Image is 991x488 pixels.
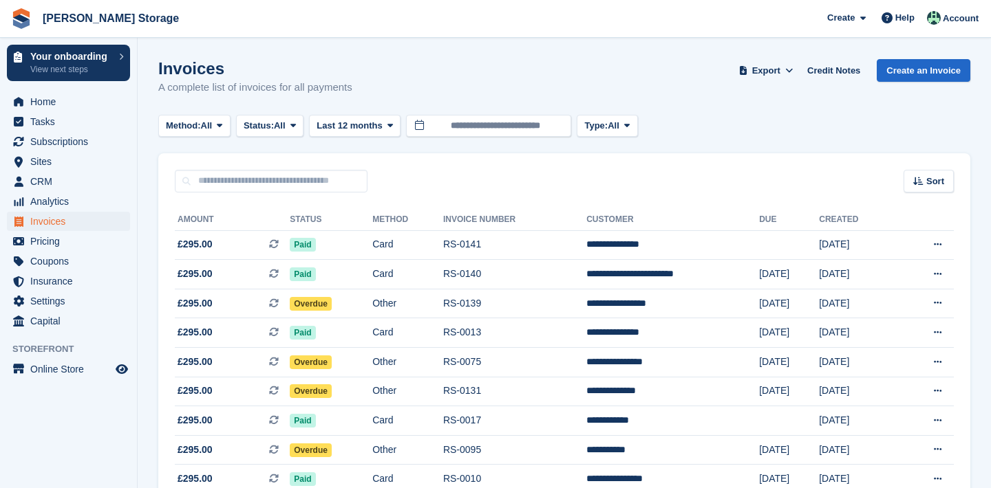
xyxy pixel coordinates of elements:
[7,152,130,171] a: menu
[7,311,130,331] a: menu
[7,212,130,231] a: menu
[372,318,443,348] td: Card
[877,59,970,82] a: Create an Invoice
[30,172,113,191] span: CRM
[30,92,113,111] span: Home
[586,209,759,231] th: Customer
[759,377,819,406] td: [DATE]
[7,132,130,151] a: menu
[236,115,303,137] button: Status: All
[7,172,130,191] a: menu
[443,260,586,289] td: RS-0140
[819,377,897,406] td: [DATE]
[7,45,130,81] a: Your onboarding View next steps
[443,348,586,377] td: RS-0075
[372,289,443,318] td: Other
[114,361,130,377] a: Preview store
[819,260,897,289] td: [DATE]
[201,119,213,133] span: All
[290,384,332,398] span: Overdue
[290,209,372,231] th: Status
[819,435,897,465] td: [DATE]
[178,355,213,369] span: £295.00
[30,212,113,231] span: Invoices
[372,435,443,465] td: Other
[895,11,915,25] span: Help
[819,209,897,231] th: Created
[37,7,184,30] a: [PERSON_NAME] Storage
[372,230,443,260] td: Card
[30,291,113,311] span: Settings
[926,175,944,188] span: Sort
[290,238,315,252] span: Paid
[759,318,819,348] td: [DATE]
[178,325,213,340] span: £295.00
[7,112,130,131] a: menu
[819,406,897,436] td: [DATE]
[7,252,130,271] a: menu
[30,252,113,271] span: Coupons
[30,311,113,331] span: Capital
[577,115,637,137] button: Type: All
[7,92,130,111] a: menu
[443,318,586,348] td: RS-0013
[30,271,113,291] span: Insurance
[274,119,286,133] span: All
[819,348,897,377] td: [DATE]
[158,80,352,96] p: A complete list of invoices for all payments
[7,291,130,311] a: menu
[30,132,113,151] span: Subscriptions
[819,230,897,260] td: [DATE]
[443,230,586,260] td: RS-0141
[759,348,819,377] td: [DATE]
[759,435,819,465] td: [DATE]
[290,355,332,369] span: Overdue
[290,472,315,486] span: Paid
[178,443,213,457] span: £295.00
[30,359,113,379] span: Online Store
[175,209,290,231] th: Amount
[443,406,586,436] td: RS-0017
[290,297,332,311] span: Overdue
[927,11,941,25] img: Nicholas Pain
[372,406,443,436] td: Card
[759,209,819,231] th: Due
[166,119,201,133] span: Method:
[30,63,112,76] p: View next steps
[819,318,897,348] td: [DATE]
[736,59,796,82] button: Export
[178,384,213,398] span: £295.00
[178,296,213,311] span: £295.00
[759,289,819,318] td: [DATE]
[290,326,315,340] span: Paid
[178,237,213,252] span: £295.00
[30,232,113,251] span: Pricing
[244,119,274,133] span: Status:
[7,359,130,379] a: menu
[372,348,443,377] td: Other
[309,115,401,137] button: Last 12 months
[317,119,382,133] span: Last 12 months
[290,267,315,281] span: Paid
[7,271,130,291] a: menu
[30,152,113,171] span: Sites
[443,289,586,318] td: RS-0139
[30,112,113,131] span: Tasks
[443,209,586,231] th: Invoice Number
[752,64,780,78] span: Export
[372,209,443,231] th: Method
[443,435,586,465] td: RS-0095
[178,472,213,486] span: £295.00
[30,192,113,211] span: Analytics
[802,59,866,82] a: Credit Notes
[372,377,443,406] td: Other
[759,260,819,289] td: [DATE]
[12,342,137,356] span: Storefront
[30,52,112,61] p: Your onboarding
[827,11,855,25] span: Create
[158,59,352,78] h1: Invoices
[290,414,315,428] span: Paid
[158,115,231,137] button: Method: All
[178,267,213,281] span: £295.00
[608,119,619,133] span: All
